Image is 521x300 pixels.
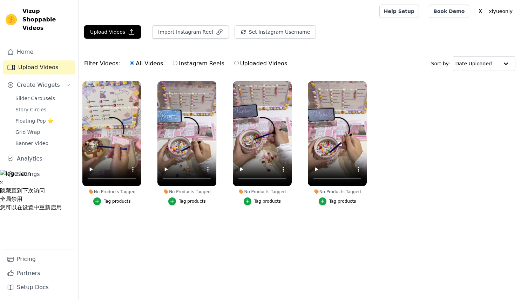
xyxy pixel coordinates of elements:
a: Book Demo [429,5,469,18]
span: Story Circles [15,106,46,113]
a: Pricing [3,252,75,266]
input: Instagram Reels [173,61,177,65]
text: X [479,8,483,15]
a: Partners [3,266,75,280]
div: Sort by: [431,56,516,71]
a: Home [3,45,75,59]
a: Slider Carousels [11,93,75,103]
span: Floating-Pop ⭐ [15,117,53,124]
a: Grid Wrap [11,127,75,137]
p: xiyueonly [486,5,515,18]
span: Create Widgets [17,81,60,89]
input: All Videos [130,61,134,65]
input: Uploaded Videos [234,61,239,65]
button: Set Instagram Username [235,25,316,39]
a: Banner Video [11,138,75,148]
a: Help Setup [379,5,419,18]
label: All Videos [129,59,163,68]
a: Floating-Pop ⭐ [11,116,75,126]
a: Setup Docs [3,280,75,294]
button: Create Widgets [3,78,75,92]
a: Upload Videos [3,60,75,74]
span: Slider Carousels [15,95,55,102]
a: Story Circles [11,105,75,115]
img: Vizup [6,14,17,25]
label: Uploaded Videos [234,59,287,68]
a: Analytics [3,152,75,166]
span: Grid Wrap [15,129,40,136]
span: Vizup Shoppable Videos [22,7,73,32]
button: Upload Videos [84,25,141,39]
div: Filter Videos: [84,56,291,72]
button: X xiyueonly [475,5,515,18]
label: Instagram Reels [172,59,224,68]
button: Import Instagram Reel [152,25,229,39]
span: Banner Video [15,140,48,147]
a: Settings [3,167,75,181]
